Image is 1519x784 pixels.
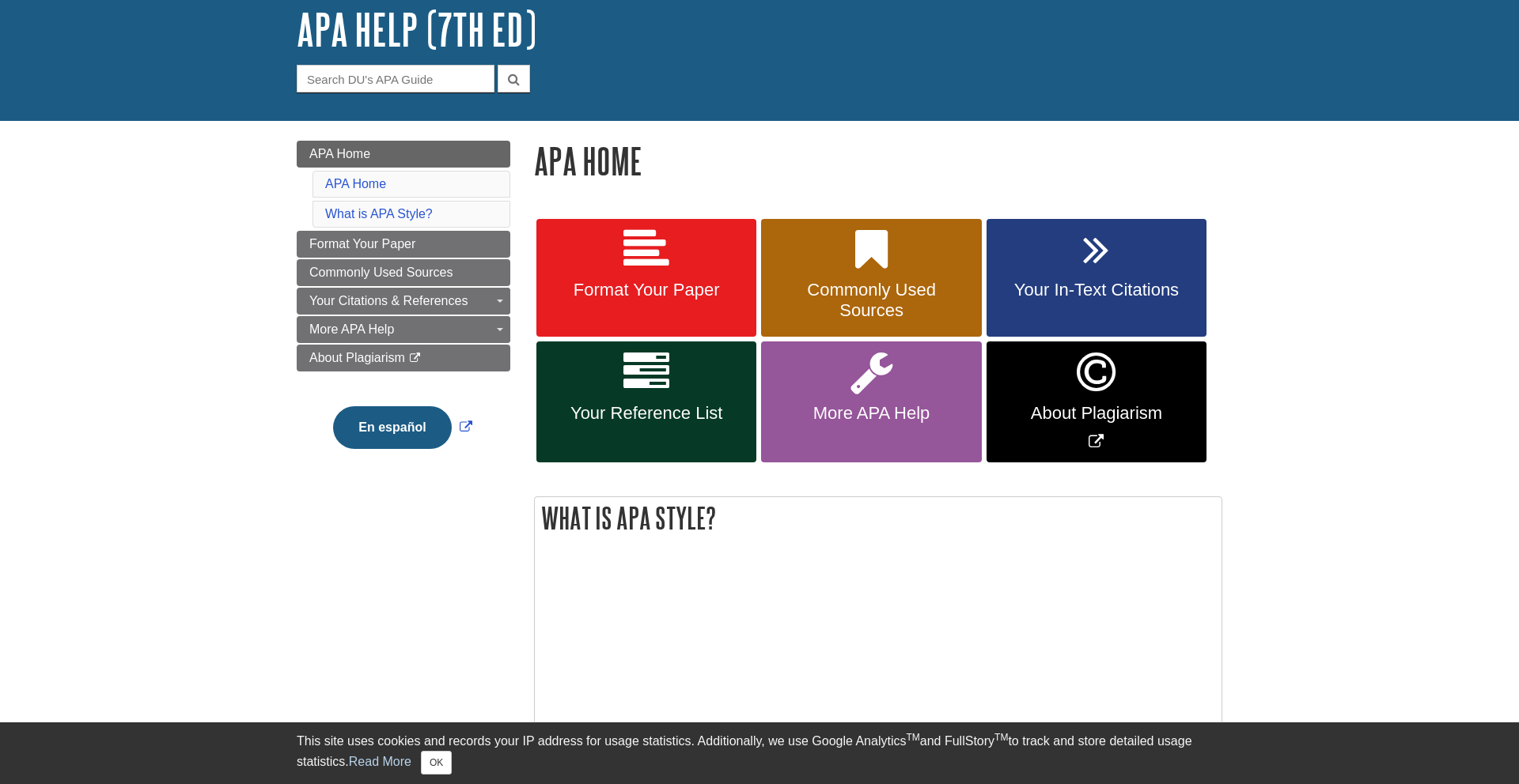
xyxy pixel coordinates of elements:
i: This link opens in a new window [408,353,422,364]
span: Your Reference List [548,403,744,424]
span: Your In-Text Citations [998,280,1195,300]
a: Commonly Used Sources [297,259,510,286]
a: APA Home [297,141,510,168]
span: More APA Help [773,403,969,424]
button: Close [421,751,452,775]
a: Link opens in new window [987,341,1206,462]
h1: APA Home [534,141,1222,181]
span: More APA Help [309,322,394,336]
a: Format Your Paper [297,231,510,258]
span: Format Your Paper [548,280,744,300]
div: Guide Page Menu [297,141,510,476]
a: Read More [349,755,411,768]
a: Link opens in new window [329,420,475,434]
a: Format Your Paper [536,219,756,337]
a: Commonly Used Sources [761,219,981,337]
a: More APA Help [297,316,510,343]
span: About Plagiarism [998,403,1195,424]
h2: What is APA Style? [535,497,1222,539]
input: Search DU's APA Guide [297,65,494,92]
sup: TM [906,732,919,743]
a: Your Reference List [536,341,756,462]
span: About Plagiarism [309,351,405,364]
span: APA Home [309,147,370,160]
sup: TM [994,732,1008,743]
span: Format Your Paper [309,237,415,251]
a: Your In-Text Citations [987,219,1206,337]
a: Your Citations & References [297,288,510,315]
div: This site uses cookies and records your IP address for usage statistics. Additionally, we use Goo... [297,732,1222,775]
button: En español [333,406,451,449]
a: What is APA Style? [325,207,433,220]
a: APA Home [325,177,386,190]
span: Commonly Used Sources [309,266,453,279]
span: Commonly Used Sources [773,280,969,321]
span: Your Citations & References [309,294,468,307]
a: More APA Help [761,341,981,462]
a: About Plagiarism [297,345,510,371]
a: APA Help (7th Ed) [297,5,536,54]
